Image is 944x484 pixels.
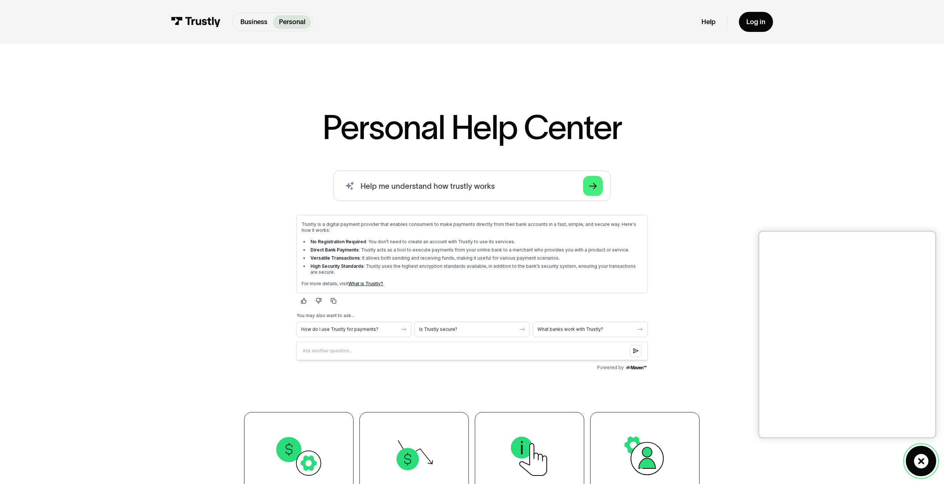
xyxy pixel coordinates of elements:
li: : Trustly uses the highest encryption standards available, in addition to the bank’s security sys... [19,55,352,66]
a: Business [234,15,273,29]
a: Personal [273,15,311,29]
span: How do I use Trustly for payments? [11,118,107,124]
span: What banks work with Trustly? [247,118,343,124]
a: Log in [739,12,773,32]
span: Is Trustly secure? [129,118,225,124]
li: : It allows both sending and receiving funds, making it useful for various payment scenarios. [19,46,352,52]
p: For more details, visit . [11,72,352,78]
a: Help [701,18,716,26]
strong: High Security Standards [20,55,73,60]
strong: Versatile Transactions [20,46,69,52]
span: Powered by [307,156,333,162]
img: Maven AGI Logo [335,156,357,162]
a: What is Trustly? [58,72,93,78]
li: : Trustly acts as a tool to execute payments from your online bank to a merchant who provides you... [19,38,352,44]
div: Log in [746,18,765,26]
strong: Direct Bank Payments [20,38,68,44]
button: Submit question [339,136,351,148]
img: Trustly Logo [171,17,221,27]
p: Trustly is a digital payment provider that enables consumers to make payments directly from their... [11,13,352,24]
p: Personal [279,17,305,27]
strong: No Registration Required [20,30,76,36]
div: You may also want to ask... [6,104,357,110]
li: : You don’t need to create an account with Trustly to use its services. [19,30,352,36]
form: Search [333,171,611,201]
h1: Personal Help Center [322,111,622,144]
input: search [333,171,611,201]
p: Business [240,17,267,27]
input: Question box [6,133,357,151]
